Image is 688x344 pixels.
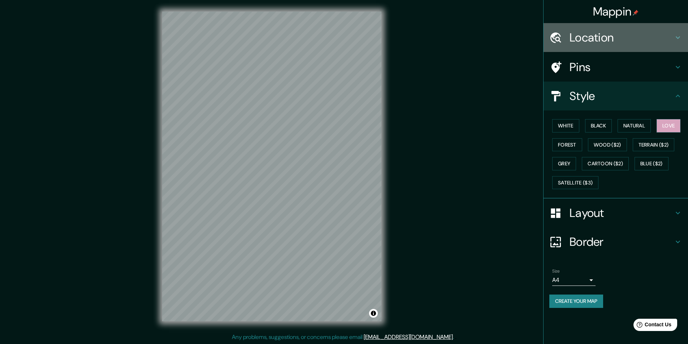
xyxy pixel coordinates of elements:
[585,119,612,132] button: Black
[552,268,560,274] label: Size
[232,333,454,341] p: Any problems, suggestions, or concerns please email .
[635,157,668,170] button: Blue ($2)
[544,82,688,110] div: Style
[570,206,674,220] h4: Layout
[162,12,381,321] canvas: Map
[544,23,688,52] div: Location
[570,30,674,45] h4: Location
[570,60,674,74] h4: Pins
[570,89,674,103] h4: Style
[552,119,579,132] button: White
[570,235,674,249] h4: Border
[552,138,582,152] button: Forest
[552,176,598,190] button: Satellite ($3)
[593,4,639,19] h4: Mappin
[633,138,675,152] button: Terrain ($2)
[588,138,627,152] button: Wood ($2)
[454,333,455,341] div: .
[624,316,680,336] iframe: Help widget launcher
[552,157,576,170] button: Grey
[544,53,688,82] div: Pins
[369,309,378,318] button: Toggle attribution
[552,274,596,286] div: A4
[657,119,680,132] button: Love
[618,119,651,132] button: Natural
[544,227,688,256] div: Border
[549,295,603,308] button: Create your map
[544,199,688,227] div: Layout
[455,333,456,341] div: .
[582,157,629,170] button: Cartoon ($2)
[633,10,639,16] img: pin-icon.png
[364,333,453,341] a: [EMAIL_ADDRESS][DOMAIN_NAME]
